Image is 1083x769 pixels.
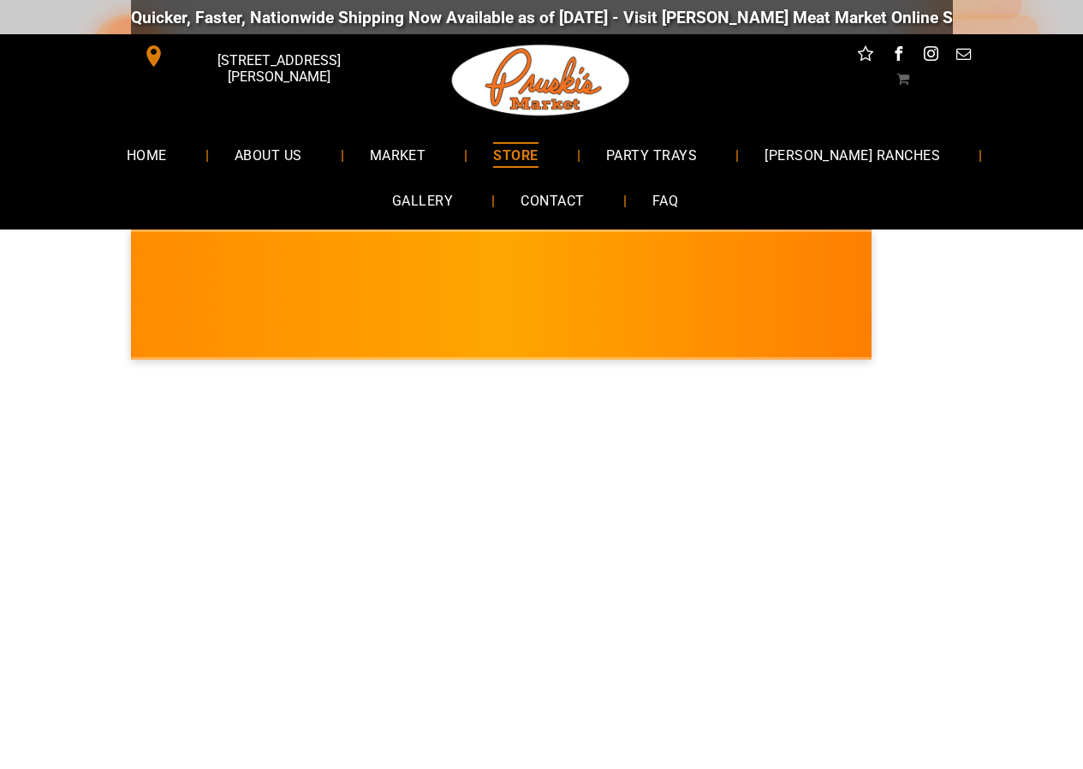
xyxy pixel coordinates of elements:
[467,132,563,177] a: STORE
[887,43,909,69] a: facebook
[580,132,723,177] a: PARTY TRAYS
[101,132,193,177] a: HOME
[209,132,328,177] a: ABOUT US
[854,43,877,69] a: Social network
[739,132,966,177] a: [PERSON_NAME] RANCHES
[449,34,634,127] img: Pruski-s+Market+HQ+Logo2-1920w.png
[131,43,393,69] a: [STREET_ADDRESS][PERSON_NAME]
[366,178,479,224] a: GALLERY
[344,132,452,177] a: MARKET
[168,44,389,93] span: [STREET_ADDRESS][PERSON_NAME]
[495,178,610,224] a: CONTACT
[919,43,942,69] a: instagram
[952,43,974,69] a: email
[627,178,704,224] a: FAQ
